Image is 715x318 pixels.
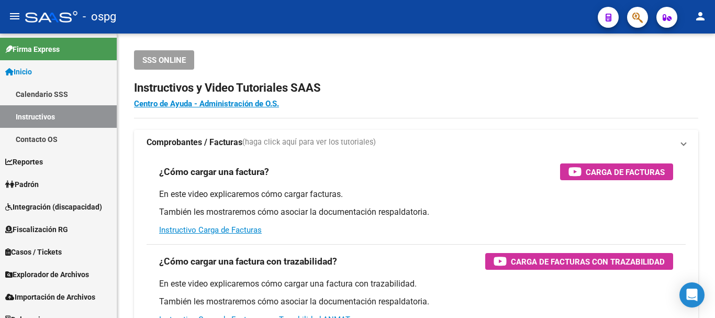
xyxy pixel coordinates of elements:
button: SSS ONLINE [134,50,194,70]
span: Reportes [5,156,43,168]
button: Carga de Facturas [560,163,673,180]
span: SSS ONLINE [142,56,186,65]
p: En este video explicaremos cómo cargar una factura con trazabilidad. [159,278,673,290]
span: - ospg [83,5,116,28]
span: Inicio [5,66,32,78]
span: (haga click aquí para ver los tutoriales) [242,137,376,148]
mat-icon: menu [8,10,21,23]
h2: Instructivos y Video Tutoriales SAAS [134,78,698,98]
p: En este video explicaremos cómo cargar facturas. [159,189,673,200]
strong: Comprobantes / Facturas [147,137,242,148]
a: Centro de Ayuda - Administración de O.S. [134,99,279,108]
span: Importación de Archivos [5,291,95,303]
p: También les mostraremos cómo asociar la documentación respaldatoria. [159,206,673,218]
div: Open Intercom Messenger [679,282,705,308]
h3: ¿Cómo cargar una factura? [159,165,269,179]
span: Fiscalización RG [5,224,68,235]
span: Firma Express [5,43,60,55]
p: También les mostraremos cómo asociar la documentación respaldatoria. [159,296,673,308]
span: Carga de Facturas [586,166,665,179]
span: Casos / Tickets [5,246,62,258]
mat-expansion-panel-header: Comprobantes / Facturas(haga click aquí para ver los tutoriales) [134,130,698,155]
a: Instructivo Carga de Facturas [159,225,262,235]
button: Carga de Facturas con Trazabilidad [485,253,673,270]
span: Padrón [5,179,39,190]
span: Explorador de Archivos [5,269,89,280]
span: Carga de Facturas con Trazabilidad [511,255,665,268]
h3: ¿Cómo cargar una factura con trazabilidad? [159,254,337,269]
span: Integración (discapacidad) [5,201,102,213]
mat-icon: person [694,10,707,23]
